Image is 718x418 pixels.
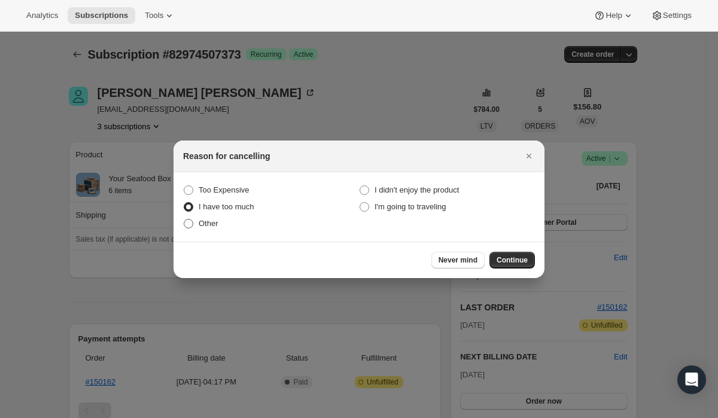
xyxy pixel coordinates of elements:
[644,7,699,24] button: Settings
[439,255,477,265] span: Never mind
[677,365,706,394] div: Open Intercom Messenger
[145,11,163,20] span: Tools
[138,7,182,24] button: Tools
[521,148,537,164] button: Close
[19,7,65,24] button: Analytics
[199,219,218,228] span: Other
[375,202,446,211] span: I'm going to traveling
[606,11,622,20] span: Help
[497,255,528,265] span: Continue
[199,202,254,211] span: I have too much
[183,150,270,162] h2: Reason for cancelling
[68,7,135,24] button: Subscriptions
[199,185,250,194] span: Too Expensive
[26,11,58,20] span: Analytics
[75,11,128,20] span: Subscriptions
[431,252,485,269] button: Never mind
[489,252,535,269] button: Continue
[586,7,641,24] button: Help
[375,185,459,194] span: I didn't enjoy the product
[663,11,692,20] span: Settings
